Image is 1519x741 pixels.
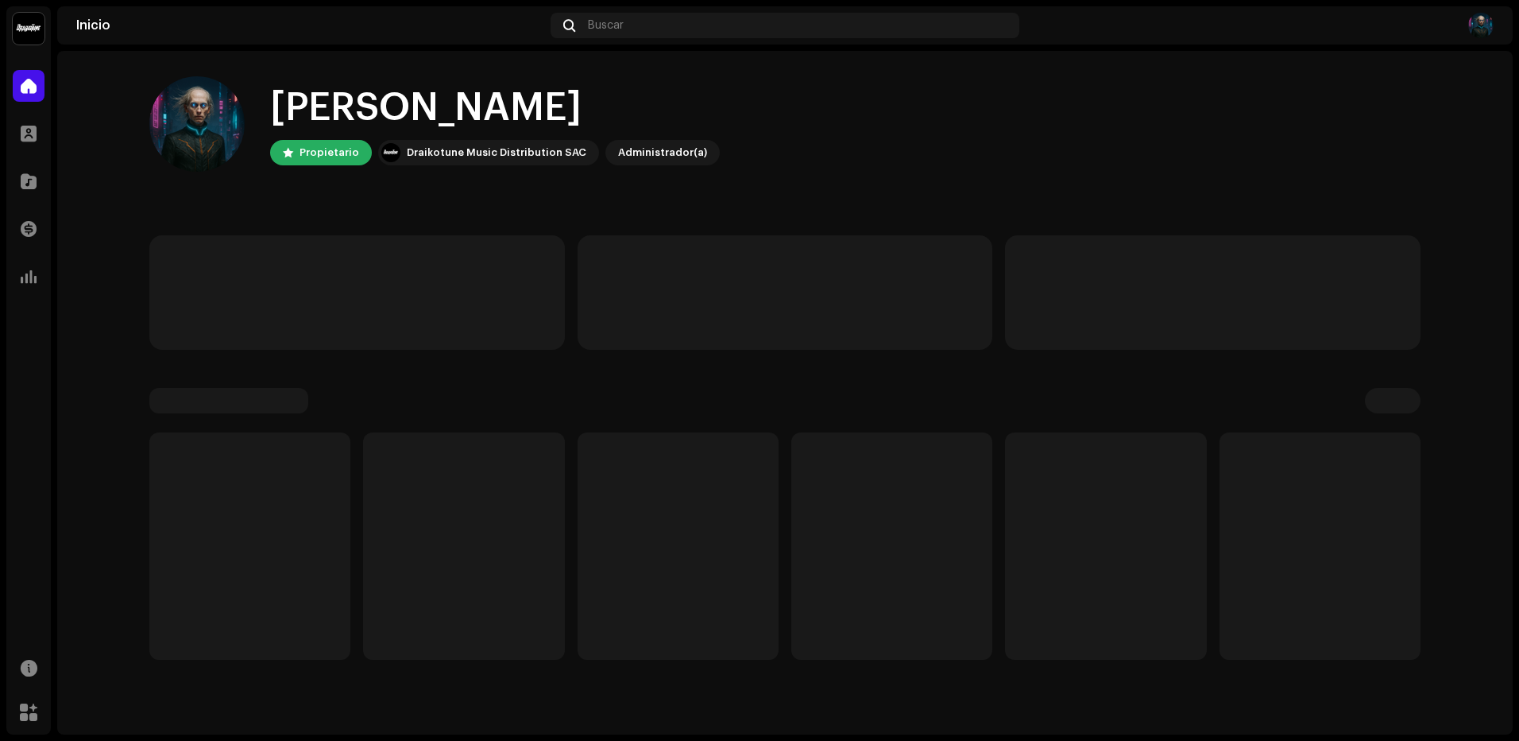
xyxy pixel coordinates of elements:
[381,143,400,162] img: 10370c6a-d0e2-4592-b8a2-38f444b0ca44
[76,19,544,32] div: Inicio
[13,13,44,45] img: 10370c6a-d0e2-4592-b8a2-38f444b0ca44
[300,143,359,162] div: Propietario
[270,83,720,134] div: [PERSON_NAME]
[588,19,624,32] span: Buscar
[407,143,586,162] div: Draikotune Music Distribution SAC
[1468,13,1494,38] img: 72272ab0-f023-4a70-943a-873e6f565fde
[618,143,707,162] div: Administrador(a)
[149,76,245,172] img: 72272ab0-f023-4a70-943a-873e6f565fde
